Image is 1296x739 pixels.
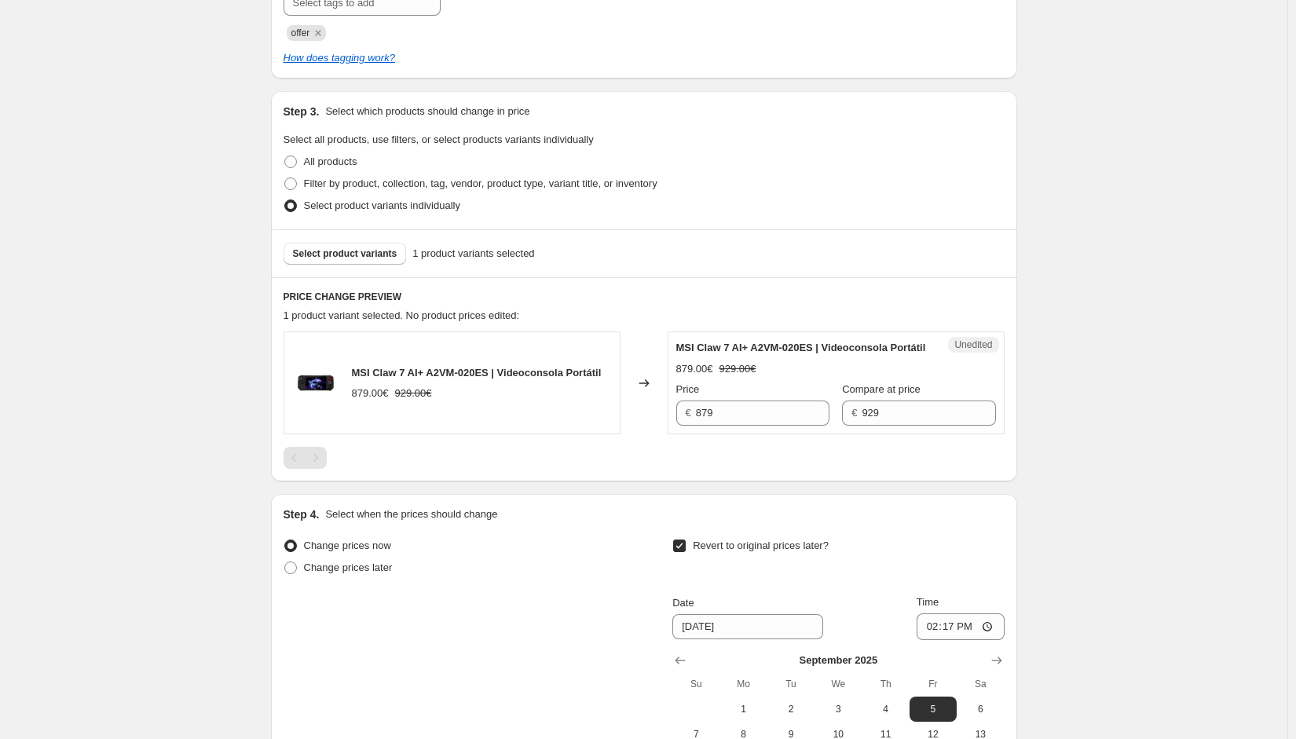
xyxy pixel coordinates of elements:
button: Select product variants [284,243,407,265]
button: Show previous month, August 2025 [669,649,691,671]
button: Remove offer [311,26,325,40]
img: consola-portatil-msi-claw-7-ai-a2vm-020es_80x.png [292,360,339,407]
th: Tuesday [767,671,815,697]
span: Date [672,597,694,609]
span: 1 product variants selected [412,246,534,262]
button: Thursday September 4 2025 [862,697,909,722]
span: Tu [774,678,808,690]
p: Select when the prices should change [325,507,497,522]
strike: 929.00€ [395,386,432,401]
span: MSI Claw 7 AI+ A2VM-020ES | Videoconsola Portátil [676,342,926,353]
th: Saturday [957,671,1004,697]
span: Time [917,596,939,608]
h2: Step 4. [284,507,320,522]
th: Monday [720,671,767,697]
span: MSI Claw 7 AI+ A2VM-020ES | Videoconsola Portátil [352,367,602,379]
div: 879.00€ [676,361,713,377]
span: Fr [916,678,950,690]
span: 2 [774,703,808,715]
button: Show next month, October 2025 [986,649,1008,671]
span: Change prices later [304,562,393,573]
th: Sunday [672,671,719,697]
th: Wednesday [815,671,862,697]
input: 12:00 [917,613,1005,640]
nav: Pagination [284,447,327,469]
input: 8/29/2025 [672,614,823,639]
span: offer [291,27,310,38]
span: € [851,407,857,419]
span: Revert to original prices later? [693,540,829,551]
button: Tuesday September 2 2025 [767,697,815,722]
th: Thursday [862,671,909,697]
span: 3 [821,703,855,715]
span: 1 [727,703,761,715]
th: Friday [910,671,957,697]
span: 4 [868,703,902,715]
h6: PRICE CHANGE PREVIEW [284,291,1005,303]
h2: Step 3. [284,104,320,119]
span: Price [676,383,700,395]
span: Mo [727,678,761,690]
span: 1 product variant selected. No product prices edited: [284,309,520,321]
span: Select product variants [293,247,397,260]
a: How does tagging work? [284,52,395,64]
span: Compare at price [842,383,921,395]
button: Friday September 5 2025 [910,697,957,722]
strike: 929.00€ [719,361,756,377]
span: Sa [963,678,998,690]
span: 6 [963,703,998,715]
span: Th [868,678,902,690]
span: Unedited [954,338,992,351]
span: Su [679,678,713,690]
span: We [821,678,855,690]
button: Wednesday September 3 2025 [815,697,862,722]
span: Select product variants individually [304,199,460,211]
span: Change prices now [304,540,391,551]
span: 5 [916,703,950,715]
p: Select which products should change in price [325,104,529,119]
div: 879.00€ [352,386,389,401]
span: Filter by product, collection, tag, vendor, product type, variant title, or inventory [304,177,657,189]
button: Saturday September 6 2025 [957,697,1004,722]
span: All products [304,155,357,167]
span: € [686,407,691,419]
span: Select all products, use filters, or select products variants individually [284,134,594,145]
button: Monday September 1 2025 [720,697,767,722]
